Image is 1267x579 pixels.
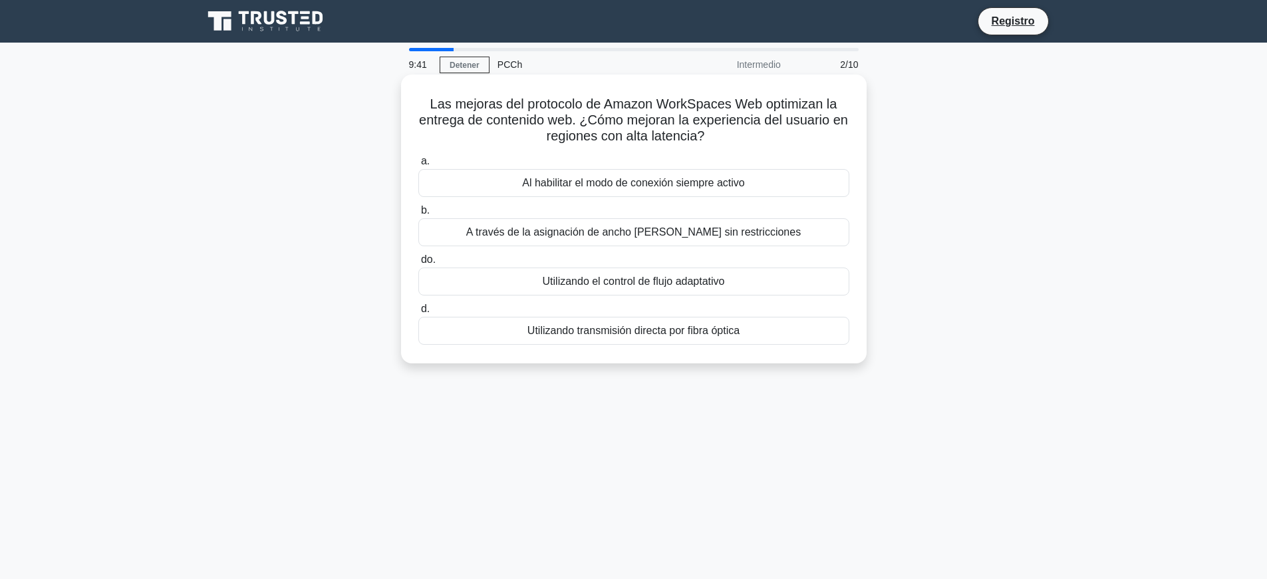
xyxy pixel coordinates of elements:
[419,96,848,143] font: Las mejoras del protocolo de Amazon WorkSpaces Web optimizan la entrega de contenido web. ¿Cómo m...
[543,276,725,287] font: Utilizando el control de flujo adaptativo
[737,59,781,70] font: Intermedio
[450,61,480,70] font: Detener
[984,13,1043,29] a: Registro
[840,59,858,70] font: 2/10
[440,57,490,73] a: Detener
[466,226,801,238] font: A través de la asignación de ancho [PERSON_NAME] sin restricciones
[421,155,430,166] font: a.
[421,204,430,216] font: b.
[409,59,427,70] font: 9:41
[497,59,522,70] font: PCCh
[522,177,744,188] font: Al habilitar el modo de conexión siempre activo
[527,325,740,336] font: Utilizando transmisión directa por fibra óptica
[421,303,430,314] font: d.
[992,15,1035,27] font: Registro
[421,254,436,265] font: do.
